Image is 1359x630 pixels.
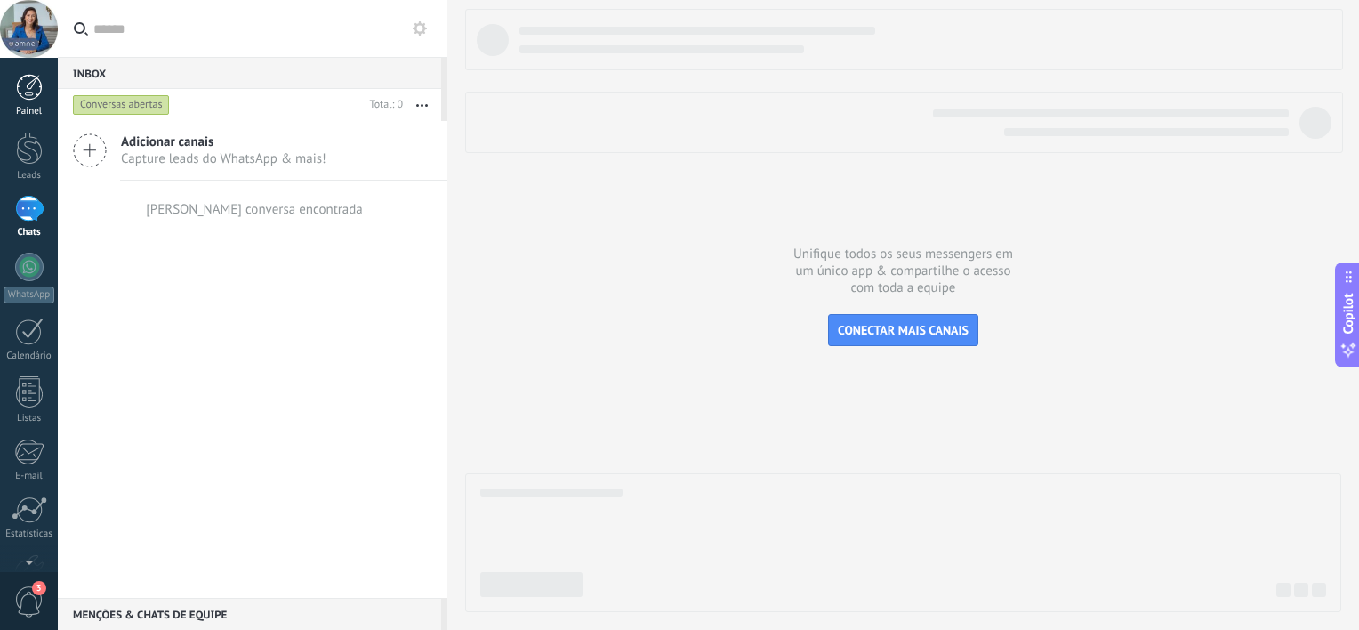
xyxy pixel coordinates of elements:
span: Copilot [1339,294,1357,335]
div: Calendário [4,351,55,362]
div: Estatísticas [4,529,55,540]
div: [PERSON_NAME] conversa encontrada [146,201,363,218]
span: Capture leads do WhatsApp & mais! [121,150,326,167]
div: Chats [4,227,55,238]
span: Adicionar canais [121,133,326,150]
button: Mais [403,89,441,121]
div: Conversas abertas [73,94,170,116]
div: Total: 0 [363,96,403,114]
span: 3 [32,581,46,595]
div: Painel [4,106,55,117]
div: Menções & Chats de equipe [58,598,441,630]
div: WhatsApp [4,287,54,303]
div: E-mail [4,471,55,482]
button: CONECTAR MAIS CANAIS [828,314,978,346]
div: Listas [4,413,55,424]
div: Leads [4,170,55,182]
div: Inbox [58,57,441,89]
span: CONECTAR MAIS CANAIS [838,322,969,338]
